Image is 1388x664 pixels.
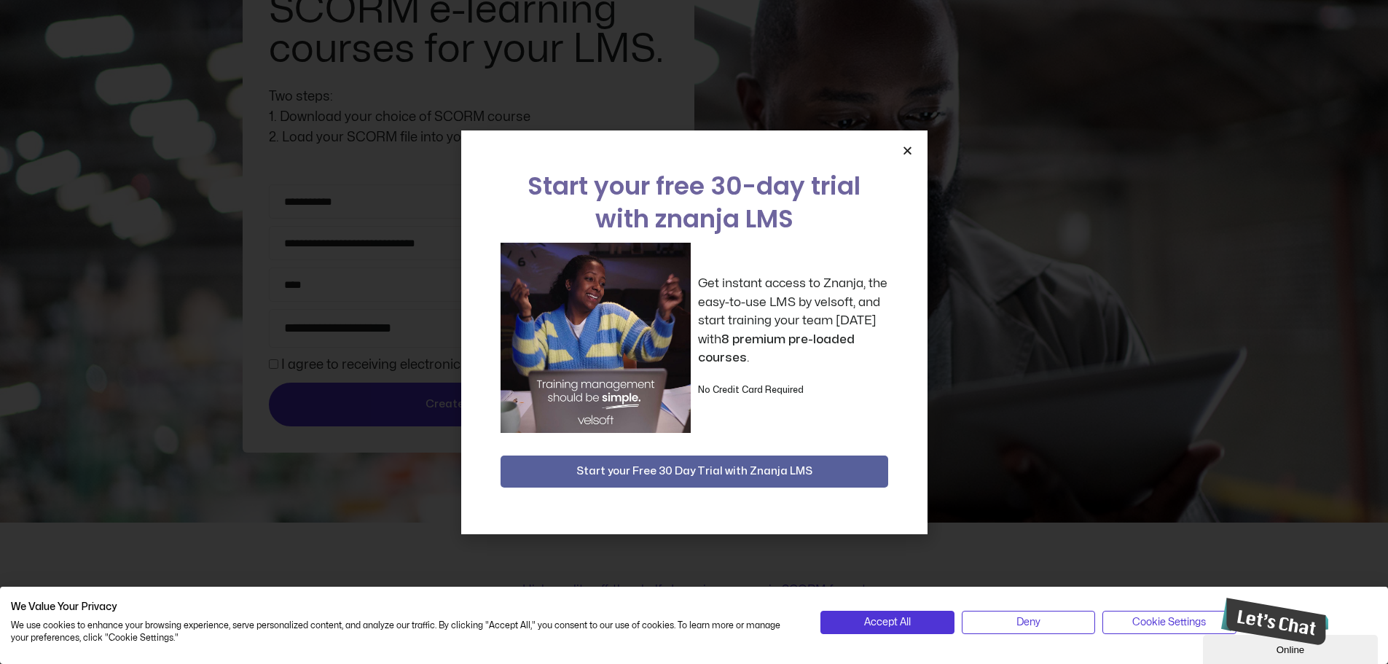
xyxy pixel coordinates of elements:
img: Chat attention grabber [6,6,119,53]
h2: We Value Your Privacy [11,601,799,614]
button: Accept all cookies [820,611,954,634]
p: We use cookies to enhance your browsing experience, serve personalized content, and analyze our t... [11,620,799,644]
button: Adjust cookie preferences [1102,611,1236,634]
button: Start your Free 30 Day Trial with Znanja LMS [501,456,888,488]
iframe: chat widget [1203,632,1381,664]
strong: No Credit Card Required [698,386,804,394]
span: Start your Free 30 Day Trial with Znanja LMS [576,463,812,480]
span: Cookie Settings [1132,614,1206,630]
span: Accept All [864,614,911,630]
a: Close [902,145,913,156]
iframe: chat widget [1215,592,1328,651]
img: a woman sitting at her laptop dancing [501,243,691,433]
p: Get instant access to Znanja, the easy-to-use LMS by velsoft, and start training your team [DATE]... [698,274,888,367]
button: Deny all cookies [962,611,1095,634]
span: Deny [1016,614,1040,630]
strong: 8 premium pre-loaded courses [698,333,855,364]
h2: Start your free 30-day trial with znanja LMS [501,170,888,235]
